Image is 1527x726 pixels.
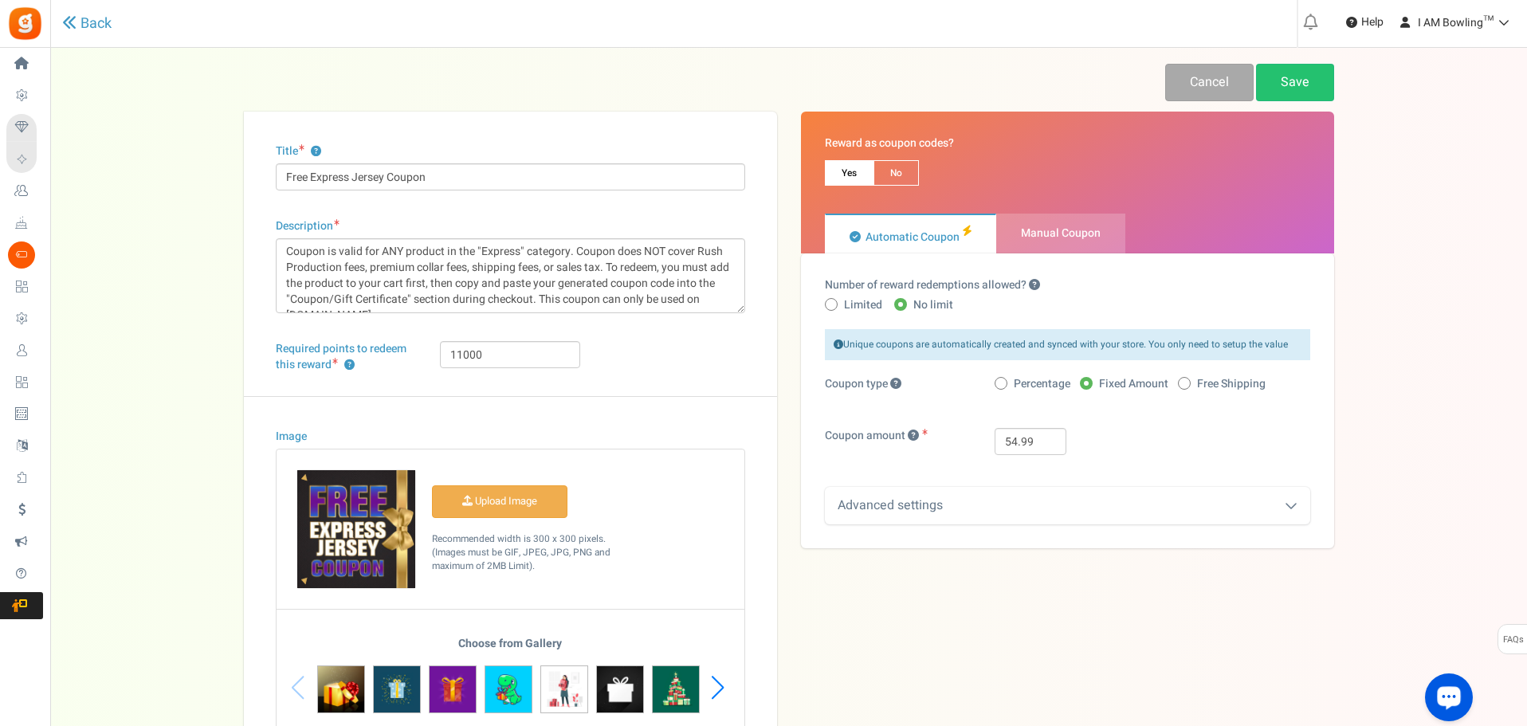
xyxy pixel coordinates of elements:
[825,487,1310,524] div: Advanced settings
[825,375,901,392] span: Coupon type
[825,160,873,186] span: Yes
[1418,14,1494,31] span: I AM Bowling™
[1502,625,1524,655] span: FAQs
[1021,225,1101,241] span: Manual Coupon
[432,532,631,573] p: Recommended width is 300 x 300 pixels. (Images must be GIF, JPEG, JPG, PNG and maximum of 2MB Lim...
[7,6,43,41] img: Gratisfaction
[866,229,960,245] span: Automatic Coupon
[276,429,307,445] label: Image
[276,341,416,373] label: Required points to redeem this reward
[1340,10,1390,35] a: Help
[276,238,745,313] textarea: Coupon is valid for ANY product in the "Express" category. Coupon does NOT cover Rush Production ...
[1099,376,1168,392] span: Fixed Amount
[825,277,1040,293] label: Number of reward redemptions allowed?
[825,329,1310,360] div: Unique coupons are automatically created and synced with your store. You only need to setup the v...
[276,163,745,190] input: E.g. $25 coupon or Dinner for two
[1256,64,1334,101] a: Save
[913,297,953,313] span: No limit
[276,143,321,159] label: Title
[344,360,355,371] button: Required points to redeem this reward
[1014,376,1070,392] span: Percentage
[311,147,321,157] button: Title
[961,225,972,237] i: Recommended
[317,638,704,657] h5: Choose from Gallery
[276,218,340,234] label: Description
[1357,14,1384,30] span: Help
[825,135,954,151] label: Reward as coupon codes?
[1165,64,1254,101] a: Cancel
[844,297,882,313] span: Limited
[1197,376,1266,392] span: Free Shipping
[825,427,905,444] span: Coupon amount
[873,160,919,186] span: No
